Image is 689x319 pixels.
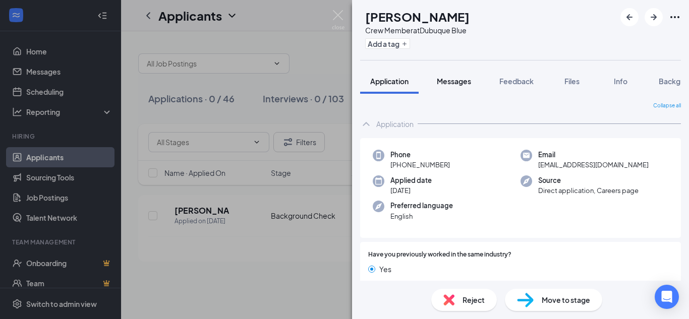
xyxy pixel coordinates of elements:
svg: ChevronUp [360,118,372,130]
span: Application [370,77,409,86]
span: Info [614,77,627,86]
span: Files [564,77,580,86]
span: Feedback [499,77,534,86]
span: Messages [437,77,471,86]
button: PlusAdd a tag [365,38,410,49]
span: [EMAIL_ADDRESS][DOMAIN_NAME] [538,160,649,170]
span: Move to stage [542,294,590,305]
button: ArrowLeftNew [620,8,639,26]
svg: Ellipses [669,11,681,23]
span: [DATE] [390,185,432,196]
span: [PHONE_NUMBER] [390,160,450,170]
span: Email [538,150,649,160]
span: No [379,279,389,290]
div: Crew Member at Dubuque Blue [365,25,470,35]
button: ArrowRight [645,8,663,26]
span: Reject [463,294,485,305]
span: Preferred language [390,201,453,211]
span: Phone [390,150,450,160]
h1: [PERSON_NAME] [365,8,470,25]
span: Collapse all [653,102,681,110]
span: Yes [379,264,391,275]
svg: ArrowLeftNew [623,11,636,23]
span: Applied date [390,175,432,185]
svg: ArrowRight [648,11,660,23]
div: Application [376,119,414,129]
span: Direct application, Careers page [538,185,639,196]
span: Source [538,175,639,185]
span: English [390,211,453,221]
span: Have you previously worked in the same industry? [368,250,511,260]
div: Open Intercom Messenger [655,285,679,309]
svg: Plus [401,41,408,47]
